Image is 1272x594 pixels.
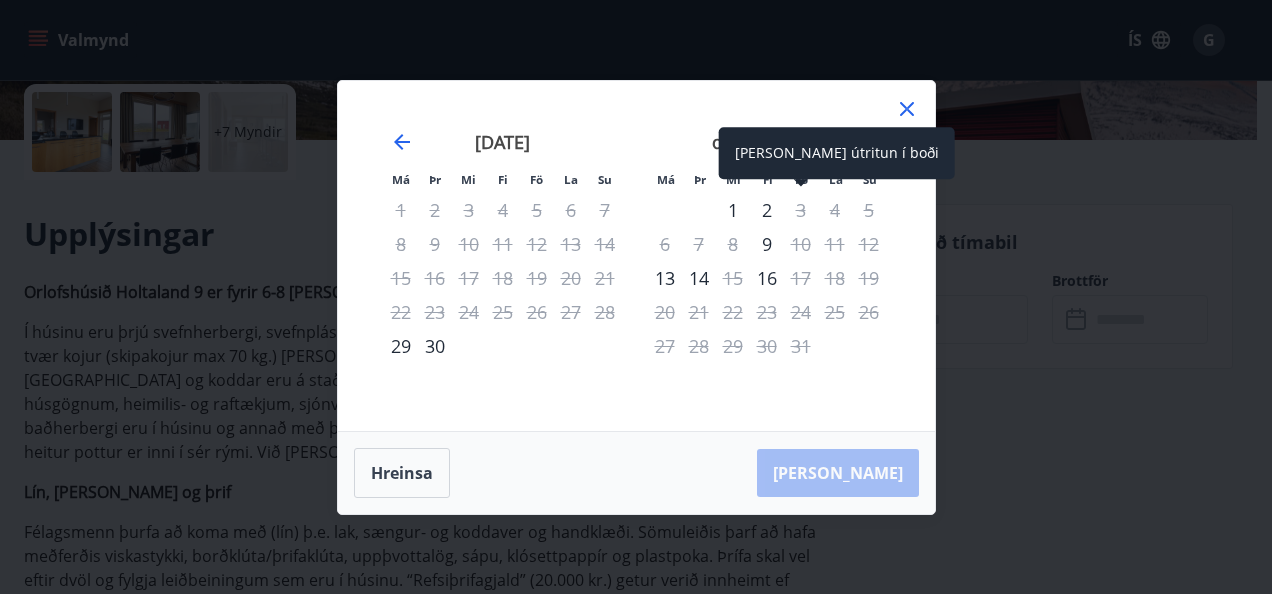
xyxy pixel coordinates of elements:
td: Not available. fimmtudagur, 25. september 2025 [486,295,520,329]
strong: október 2025 [712,130,822,154]
td: Not available. föstudagur, 12. september 2025 [520,227,554,261]
td: Not available. sunnudagur, 14. september 2025 [588,227,622,261]
td: Not available. þriðjudagur, 2. september 2025 [418,193,452,227]
td: Not available. sunnudagur, 21. september 2025 [588,261,622,295]
td: Not available. mánudagur, 22. september 2025 [384,295,418,329]
small: Má [657,172,675,187]
td: Not available. mánudagur, 15. september 2025 [384,261,418,295]
div: Aðeins útritun í boði [784,227,818,261]
td: Not available. mánudagur, 6. október 2025 [648,227,682,261]
td: Choose fimmtudagur, 16. október 2025 as your check-in date. It’s available. [750,261,784,295]
td: Not available. föstudagur, 19. september 2025 [520,261,554,295]
td: Not available. föstudagur, 17. október 2025 [784,261,818,295]
div: Aðeins innritun í boði [384,329,418,363]
td: Not available. þriðjudagur, 16. september 2025 [418,261,452,295]
td: Choose þriðjudagur, 14. október 2025 as your check-in date. It’s available. [682,261,716,295]
td: Not available. fimmtudagur, 11. september 2025 [486,227,520,261]
td: Not available. laugardagur, 13. september 2025 [554,227,588,261]
td: Not available. þriðjudagur, 28. október 2025 [682,329,716,363]
div: 30 [418,329,452,363]
td: Not available. þriðjudagur, 23. september 2025 [418,295,452,329]
td: Not available. miðvikudagur, 10. september 2025 [452,227,486,261]
td: Not available. laugardagur, 6. september 2025 [554,193,588,227]
td: Not available. miðvikudagur, 22. október 2025 [716,295,750,329]
small: Mi [461,172,476,187]
td: Choose fimmtudagur, 2. október 2025 as your check-in date. It’s available. [750,193,784,227]
div: Aðeins útritun í boði [716,261,750,295]
td: Choose miðvikudagur, 1. október 2025 as your check-in date. It’s available. [716,193,750,227]
strong: [DATE] [475,130,530,154]
div: Aðeins innritun í boði [648,261,682,295]
td: Not available. sunnudagur, 7. september 2025 [588,193,622,227]
td: Not available. miðvikudagur, 15. október 2025 [716,261,750,295]
td: Not available. laugardagur, 25. október 2025 [818,295,852,329]
div: [PERSON_NAME] útritun í boði [719,127,955,179]
div: Calendar [362,105,911,407]
td: Choose mánudagur, 13. október 2025 as your check-in date. It’s available. [648,261,682,295]
td: Not available. miðvikudagur, 3. september 2025 [452,193,486,227]
td: Not available. föstudagur, 31. október 2025 [784,329,818,363]
td: Not available. laugardagur, 27. september 2025 [554,295,588,329]
small: La [564,172,578,187]
small: Má [392,172,410,187]
td: Not available. fimmtudagur, 4. september 2025 [486,193,520,227]
td: Not available. mánudagur, 27. október 2025 [648,329,682,363]
td: Not available. föstudagur, 26. september 2025 [520,295,554,329]
td: Choose fimmtudagur, 9. október 2025 as your check-in date. It’s available. [750,227,784,261]
small: Fö [530,172,543,187]
small: Fi [498,172,508,187]
td: Not available. miðvikudagur, 29. október 2025 [716,329,750,363]
td: Not available. laugardagur, 18. október 2025 [818,261,852,295]
td: Not available. föstudagur, 10. október 2025 [784,227,818,261]
td: Not available. sunnudagur, 12. október 2025 [852,227,886,261]
td: Choose mánudagur, 29. september 2025 as your check-in date. It’s available. [384,329,418,363]
td: Not available. föstudagur, 3. október 2025 [784,193,818,227]
td: Not available. sunnudagur, 5. október 2025 [852,193,886,227]
td: Not available. sunnudagur, 28. september 2025 [588,295,622,329]
div: 1 [716,193,750,227]
td: Not available. mánudagur, 20. október 2025 [648,295,682,329]
td: Not available. mánudagur, 8. september 2025 [384,227,418,261]
td: Choose þriðjudagur, 30. september 2025 as your check-in date. It’s available. [418,329,452,363]
td: Not available. laugardagur, 4. október 2025 [818,193,852,227]
div: Aðeins innritun í boði [750,227,784,261]
td: Not available. þriðjudagur, 7. október 2025 [682,227,716,261]
td: Not available. miðvikudagur, 17. september 2025 [452,261,486,295]
div: Aðeins útritun í boði [784,261,818,295]
div: 2 [750,193,784,227]
td: Not available. laugardagur, 11. október 2025 [818,227,852,261]
div: Move backward to switch to the previous month. [390,130,414,154]
td: Not available. sunnudagur, 19. október 2025 [852,261,886,295]
td: Not available. laugardagur, 20. september 2025 [554,261,588,295]
td: Not available. miðvikudagur, 8. október 2025 [716,227,750,261]
small: Þr [429,172,441,187]
td: Not available. sunnudagur, 26. október 2025 [852,295,886,329]
div: 14 [682,261,716,295]
td: Not available. fimmtudagur, 18. september 2025 [486,261,520,295]
div: Aðeins innritun í boði [750,261,784,295]
small: Þr [694,172,706,187]
td: Not available. miðvikudagur, 24. september 2025 [452,295,486,329]
td: Not available. föstudagur, 5. september 2025 [520,193,554,227]
td: Not available. fimmtudagur, 30. október 2025 [750,329,784,363]
button: Hreinsa [354,448,450,498]
td: Not available. þriðjudagur, 21. október 2025 [682,295,716,329]
td: Not available. þriðjudagur, 9. september 2025 [418,227,452,261]
td: Not available. fimmtudagur, 23. október 2025 [750,295,784,329]
td: Not available. föstudagur, 24. október 2025 [784,295,818,329]
div: Aðeins útritun í boði [784,193,818,227]
td: Not available. mánudagur, 1. september 2025 [384,193,418,227]
small: Su [598,172,612,187]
